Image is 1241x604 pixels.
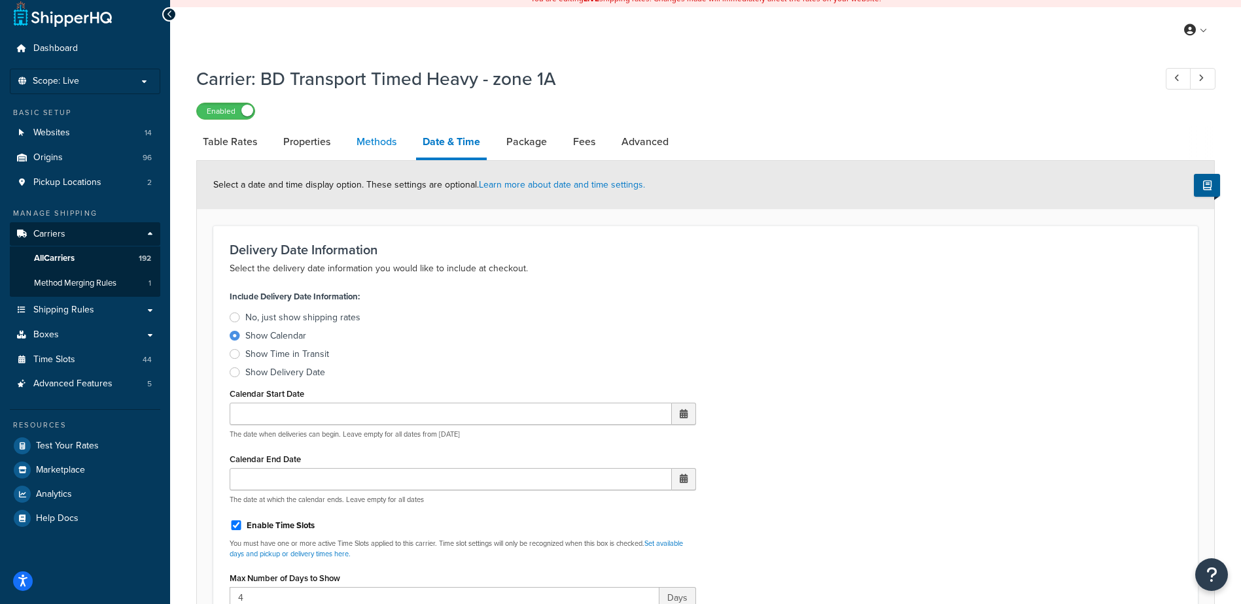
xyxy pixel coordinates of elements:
span: Boxes [33,329,59,341]
a: Analytics [10,482,160,506]
a: Shipping Rules [10,298,160,322]
span: Dashboard [33,43,78,54]
a: Pickup Locations2 [10,171,160,195]
a: Learn more about date and time settings. [479,178,645,192]
label: Calendar Start Date [230,389,304,399]
li: Pickup Locations [10,171,160,195]
li: Carriers [10,222,160,297]
div: Show Calendar [245,329,306,343]
span: Marketplace [36,465,85,476]
li: Origins [10,146,160,170]
a: Set available days and pickup or delivery times here. [230,538,683,558]
a: Boxes [10,323,160,347]
label: Calendar End Date [230,454,301,464]
span: Shipping Rules [33,305,94,316]
button: Open Resource Center [1195,558,1228,591]
a: Previous Record [1166,68,1191,90]
a: Advanced [615,126,675,158]
a: Method Merging Rules1 [10,271,160,295]
a: Properties [277,126,337,158]
span: All Carriers [34,253,75,264]
label: Max Number of Days to Show [230,573,340,583]
div: Basic Setup [10,107,160,118]
p: You must have one or more active Time Slots applied to this carrier. Time slot settings will only... [230,539,696,559]
span: Scope: Live [33,76,79,87]
span: Carriers [33,229,65,240]
h3: Delivery Date Information [230,243,1181,257]
a: AllCarriers192 [10,246,160,271]
span: Pickup Locations [33,177,101,188]
span: Advanced Features [33,378,113,390]
li: Method Merging Rules [10,271,160,295]
div: Show Delivery Date [245,366,325,379]
p: The date at which the calendar ends. Leave empty for all dates [230,495,696,505]
span: Origins [33,152,63,163]
span: 96 [143,152,152,163]
span: Analytics [36,489,72,500]
li: Advanced Features [10,372,160,396]
button: Show Help Docs [1194,174,1220,197]
p: Select the delivery date information you would like to include at checkout. [230,261,1181,277]
span: Test Your Rates [36,441,99,452]
span: Websites [33,127,70,139]
span: Method Merging Rules [34,278,116,289]
span: 5 [147,378,152,390]
div: Show Time in Transit [245,348,329,361]
a: Date & Time [416,126,487,160]
h1: Carrier: BD Transport Timed Heavy - zone 1A [196,66,1142,92]
a: Methods [350,126,403,158]
span: 14 [145,127,152,139]
label: Enable Time Slots [247,520,315,531]
a: Origins96 [10,146,160,170]
div: Manage Shipping [10,208,160,219]
span: Help Docs [36,513,79,524]
span: 192 [139,253,151,264]
span: 1 [149,278,151,289]
label: Enabled [197,103,254,119]
a: Help Docs [10,507,160,530]
div: Resources [10,420,160,431]
div: No, just show shipping rates [245,311,360,324]
a: Test Your Rates [10,434,160,458]
a: Time Slots44 [10,348,160,372]
a: Advanced Features5 [10,372,160,396]
span: 44 [143,354,152,365]
a: Table Rates [196,126,264,158]
li: Time Slots [10,348,160,372]
a: Dashboard [10,37,160,61]
a: Marketplace [10,458,160,482]
a: Fees [567,126,602,158]
p: The date when deliveries can begin. Leave empty for all dates from [DATE] [230,429,696,439]
span: Time Slots [33,354,75,365]
a: Carriers [10,222,160,246]
span: 2 [147,177,152,188]
a: Websites14 [10,121,160,145]
li: Websites [10,121,160,145]
span: Select a date and time display option. These settings are optional. [213,178,645,192]
label: Include Delivery Date Information: [230,288,360,306]
a: Next Record [1190,68,1215,90]
a: Package [500,126,553,158]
